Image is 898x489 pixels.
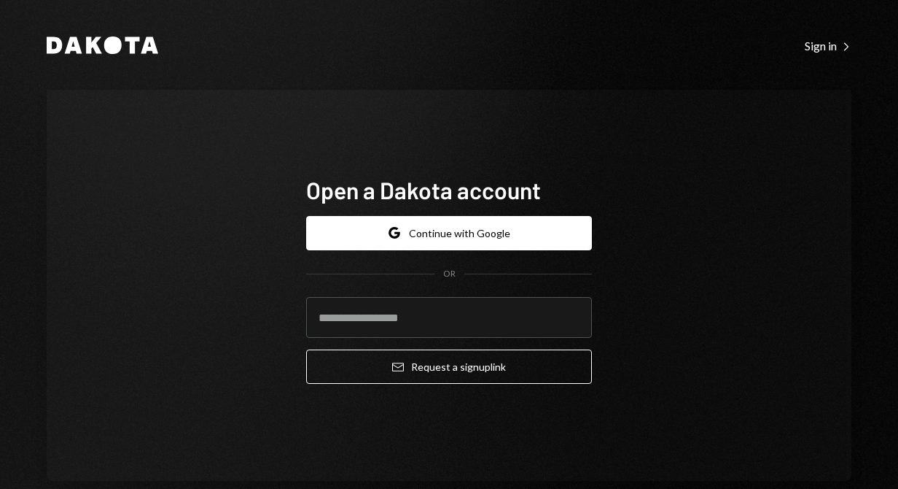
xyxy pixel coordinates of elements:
[443,268,456,280] div: OR
[805,37,851,53] a: Sign in
[805,39,851,53] div: Sign in
[306,175,592,204] h1: Open a Dakota account
[306,350,592,384] button: Request a signuplink
[306,216,592,250] button: Continue with Google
